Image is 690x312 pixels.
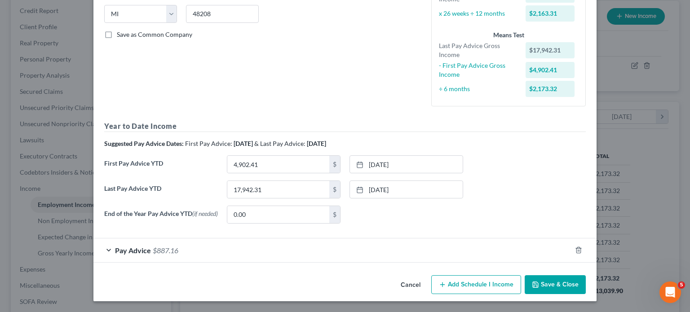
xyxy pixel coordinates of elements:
div: $ [329,156,340,173]
div: $2,173.32 [526,81,575,97]
button: Save & Close [525,275,586,294]
span: (if needed) [192,210,218,217]
h5: Year to Date Income [104,121,586,132]
input: 0.00 [227,206,329,223]
button: Add Schedule I Income [431,275,521,294]
div: ÷ 6 months [434,84,521,93]
div: - First Pay Advice Gross Income [434,61,521,79]
strong: [DATE] [307,140,326,147]
div: $ [329,181,340,198]
input: 0.00 [227,156,329,173]
div: Means Test [439,31,578,40]
label: End of the Year Pay Advice YTD [100,206,222,231]
span: & Last Pay Advice: [254,140,305,147]
div: Last Pay Advice Gross Income [434,41,521,59]
label: First Pay Advice YTD [100,155,222,180]
input: 0.00 [227,181,329,198]
strong: [DATE] [234,140,253,147]
div: $2,163.31 [526,5,575,22]
input: Enter zip... [186,5,259,23]
a: [DATE] [350,181,463,198]
div: x 26 weeks ÷ 12 months [434,9,521,18]
label: Last Pay Advice YTD [100,180,222,206]
div: $4,902.41 [526,62,575,78]
a: [DATE] [350,156,463,173]
button: Cancel [394,276,428,294]
span: First Pay Advice: [185,140,232,147]
div: $ [329,206,340,223]
span: $887.16 [153,246,178,255]
span: Pay Advice [115,246,151,255]
strong: Suggested Pay Advice Dates: [104,140,184,147]
span: Save as Common Company [117,31,192,38]
div: $17,942.31 [526,42,575,58]
span: 5 [678,281,685,289]
iframe: Intercom live chat [659,281,681,303]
